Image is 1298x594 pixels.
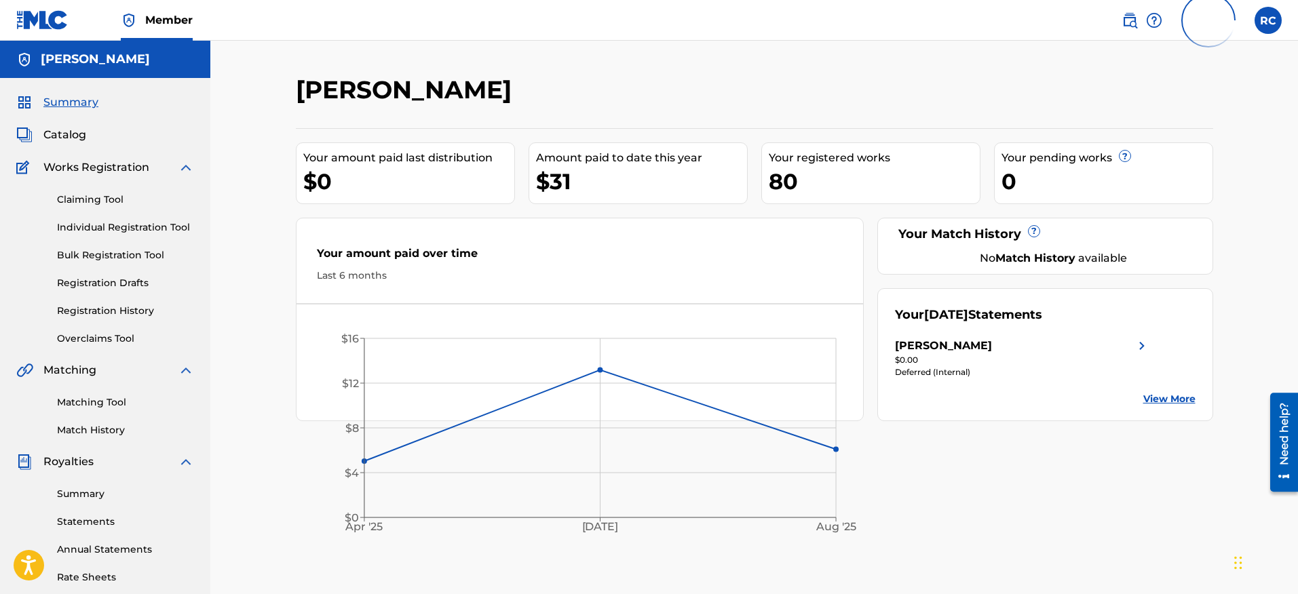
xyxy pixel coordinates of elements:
[895,354,1150,366] div: $0.00
[16,454,33,470] img: Royalties
[345,511,359,524] tspan: $0
[1122,12,1138,28] img: search
[345,422,359,435] tspan: $8
[16,94,33,111] img: Summary
[178,362,194,378] img: expand
[296,75,518,105] h2: [PERSON_NAME]
[1260,387,1298,496] iframe: Resource Center
[16,94,98,111] a: SummarySummary
[57,304,194,318] a: Registration History
[895,225,1196,243] div: Your Match History
[57,487,194,501] a: Summary
[57,193,194,207] a: Claiming Tool
[341,332,359,345] tspan: $16
[895,366,1150,378] div: Deferred (Internal)
[57,276,194,290] a: Registration Drafts
[303,150,514,166] div: Your amount paid last distribution
[345,467,359,479] tspan: $4
[317,245,843,269] div: Your amount paid over time
[1230,529,1298,594] iframe: Chat Widget
[995,252,1075,264] strong: Match History
[317,269,843,283] div: Last 6 months
[43,159,149,176] span: Works Registration
[16,159,34,176] img: Works Registration
[43,94,98,111] span: Summary
[895,306,1042,324] div: Your Statements
[16,362,33,378] img: Matching
[536,150,747,166] div: Amount paid to date this year
[342,377,359,390] tspan: $12
[57,423,194,437] a: Match History
[57,220,194,235] a: Individual Registration Tool
[1134,338,1150,354] img: right chevron icon
[303,166,514,197] div: $0
[1029,226,1039,237] span: ?
[1146,12,1162,28] img: help
[41,52,150,67] h5: RIC CHAVEZ
[924,307,968,322] span: [DATE]
[16,52,33,68] img: Accounts
[43,454,94,470] span: Royalties
[345,521,383,534] tspan: Apr '25
[16,10,69,30] img: MLC Logo
[57,570,194,585] a: Rate Sheets
[1001,166,1213,197] div: 0
[145,12,193,28] span: Member
[1146,7,1162,34] div: Help
[912,250,1196,266] div: No available
[57,332,194,346] a: Overclaims Tool
[769,166,980,197] div: 80
[43,127,86,143] span: Catalog
[57,515,194,529] a: Statements
[178,454,194,470] img: expand
[1120,151,1130,161] span: ?
[16,127,86,143] a: CatalogCatalog
[895,338,992,354] div: [PERSON_NAME]
[769,150,980,166] div: Your registered works
[1234,542,1242,583] div: Drag
[1143,392,1196,406] a: View More
[16,127,33,143] img: Catalog
[1255,7,1282,34] div: User Menu
[121,12,137,28] img: Top Rightsholder
[57,542,194,557] a: Annual Statements
[43,362,96,378] span: Matching
[57,248,194,262] a: Bulk Registration Tool
[1001,150,1213,166] div: Your pending works
[895,338,1150,378] a: [PERSON_NAME]right chevron icon$0.00Deferred (Internal)
[178,159,194,176] img: expand
[536,166,747,197] div: $31
[1122,7,1138,34] a: Public Search
[816,521,856,534] tspan: Aug '25
[57,395,194,410] a: Matching Tool
[581,521,618,534] tspan: [DATE]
